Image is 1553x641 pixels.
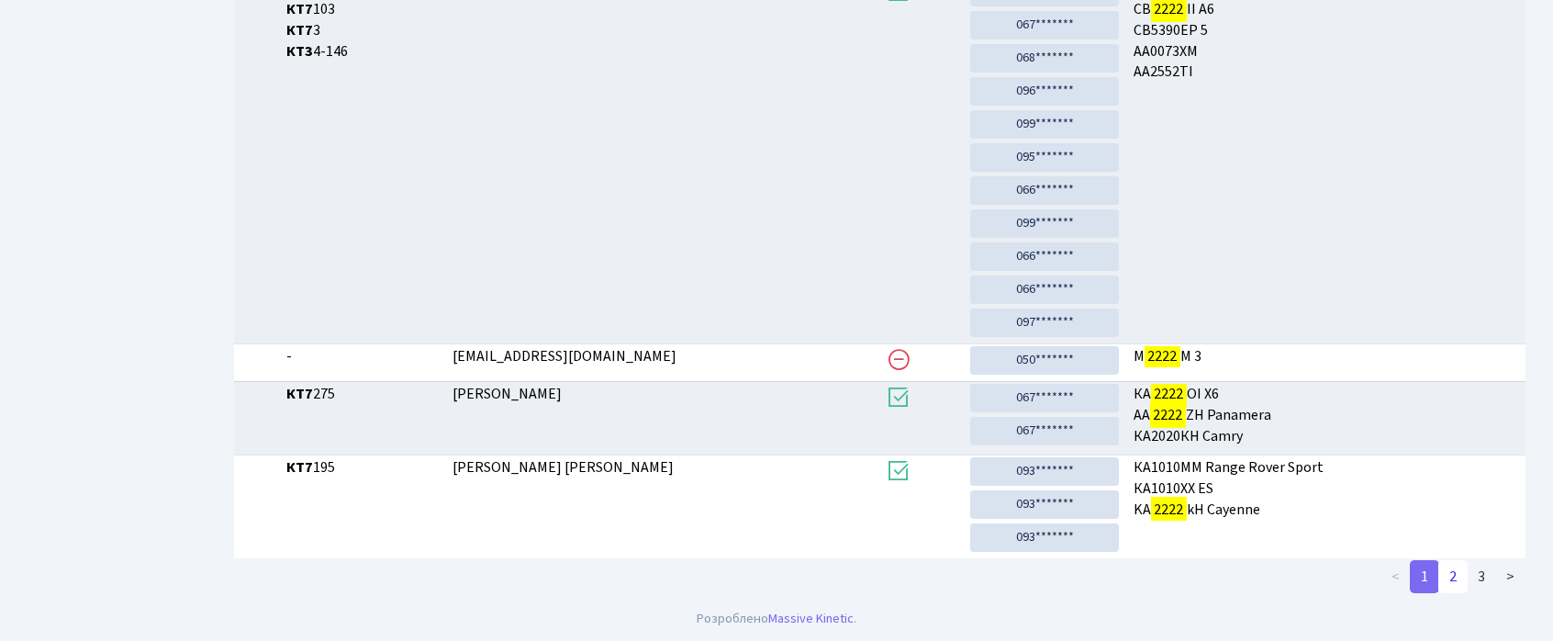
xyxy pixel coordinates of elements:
span: [EMAIL_ADDRESS][DOMAIN_NAME] [452,346,676,366]
span: КА ОІ X6 АА ZH Panamera КА2020КН Camry [1134,384,1518,447]
a: 3 [1467,560,1496,593]
a: Massive Kinetic [768,609,854,628]
b: КТ7 [286,457,313,478]
b: КТ7 [286,20,313,40]
div: Розроблено . [697,609,856,629]
mark: 2222 [1151,497,1186,523]
a: 2 [1438,560,1468,593]
mark: 2222 [1150,402,1185,428]
span: [PERSON_NAME] [452,384,562,404]
span: 275 [286,384,438,405]
span: - [286,346,438,367]
a: 1 [1410,560,1439,593]
span: [PERSON_NAME] [PERSON_NAME] [452,457,674,478]
span: М М 3 [1134,346,1518,367]
b: КТ3 [286,41,313,62]
span: 195 [286,457,438,478]
span: КА1010ММ Range Rover Sport КА1010ХХ ES KA kH Cayenne [1134,457,1518,521]
mark: 2222 [1151,381,1186,407]
mark: 2222 [1145,343,1179,369]
a: > [1495,560,1525,593]
b: КТ7 [286,384,313,404]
